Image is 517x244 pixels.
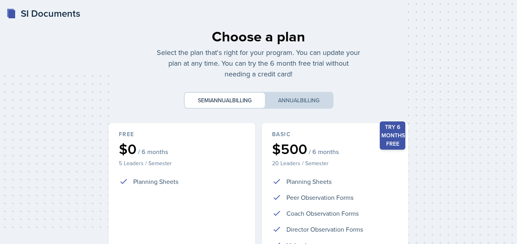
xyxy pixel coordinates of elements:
span: billing [232,96,252,104]
p: Planning Sheets [133,177,178,186]
p: Coach Observation Forms [286,209,359,218]
p: 20 Leaders / Semester [272,159,398,167]
span: / 6 months [309,148,339,156]
div: $0 [119,142,245,156]
div: Try 6 months free [380,121,405,150]
p: Planning Sheets [286,177,332,186]
button: Semiannualbilling [185,93,265,108]
span: billing [300,96,320,104]
p: 5 Leaders / Semester [119,159,245,167]
div: Free [119,130,245,139]
div: $500 [272,142,398,156]
p: Peer Observation Forms [286,193,353,202]
div: Choose a plan [156,25,361,47]
p: Select the plan that's right for your program. You can update your plan at any time. You can try ... [156,47,361,79]
p: Director Observation Forms [286,224,363,234]
a: SI Documents [6,6,80,21]
button: Annualbilling [265,93,333,108]
div: Basic [272,130,398,139]
span: / 6 months [138,148,168,156]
